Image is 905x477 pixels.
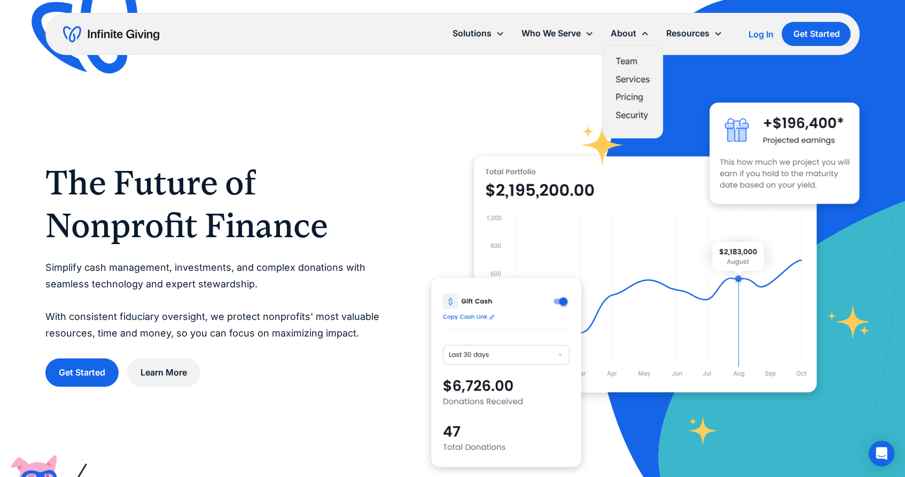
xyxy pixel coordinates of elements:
p: Simplify cash management, investments, and complex donations with seamless technology and expert ... [45,260,388,341]
a: Log In [748,28,773,41]
a: Services [615,72,650,87]
img: nonprofit donation platform [474,156,817,393]
a: Get Started [45,358,119,387]
div: About [602,22,658,45]
img: donation software for nonprofits [431,278,581,467]
a: Security [615,108,650,122]
img: fundraising star [828,305,870,339]
a: Pricing [615,90,650,104]
a: home [63,26,159,43]
div: Solutions [452,26,491,41]
a: Learn More [127,358,200,387]
div: Open Intercom Messenger [869,441,894,466]
div: Log In [748,30,773,38]
nav: About [602,45,663,138]
div: Who We Serve [521,26,581,41]
h1: The Future of Nonprofit Finance [45,161,388,247]
div: Resources [666,26,709,41]
a: Team [615,54,650,68]
div: Solutions [444,22,513,45]
div: Who We Serve [513,22,602,45]
div: Resources [658,22,731,45]
div: About [611,26,636,41]
a: Get Started [782,22,851,46]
